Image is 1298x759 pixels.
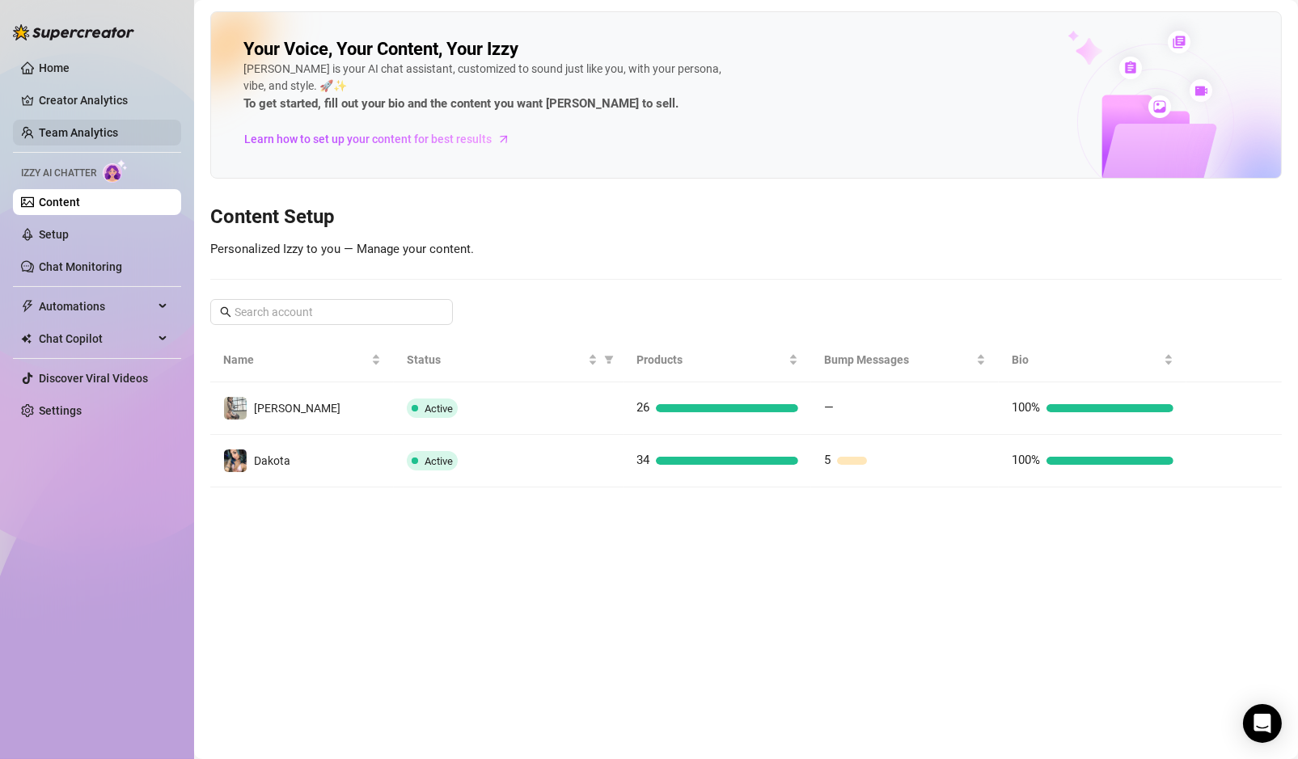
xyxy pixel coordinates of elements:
span: — [824,400,834,415]
h2: Your Voice, Your Content, Your Izzy [243,38,518,61]
span: Izzy AI Chatter [21,166,96,181]
a: Settings [39,404,82,417]
span: Personalized Izzy to you — Manage your content. [210,242,474,256]
img: Erika [224,397,247,420]
button: right [1199,448,1225,474]
a: Discover Viral Videos [39,372,148,385]
span: 26 [636,400,649,415]
a: Content [39,196,80,209]
a: Chat Monitoring [39,260,122,273]
span: Bump Messages [824,351,973,369]
span: 100% [1012,400,1040,415]
a: Creator Analytics [39,87,168,113]
span: Status [407,351,585,369]
span: [PERSON_NAME] [254,402,340,415]
div: Open Intercom Messenger [1243,704,1282,743]
button: right [1199,395,1225,421]
span: Products [636,351,785,369]
span: filter [604,355,614,365]
a: Learn how to set up your content for best results [243,126,522,152]
span: thunderbolt [21,300,34,313]
span: right [1207,455,1218,466]
span: Learn how to set up your content for best results [244,130,492,148]
span: Dakota [254,454,290,467]
span: Active [425,403,453,415]
a: Setup [39,228,69,241]
span: search [220,306,231,318]
strong: To get started, fill out your bio and the content you want [PERSON_NAME] to sell. [243,96,679,111]
a: Team Analytics [39,126,118,139]
span: right [1207,403,1218,414]
span: 5 [824,453,831,467]
span: 34 [636,453,649,467]
span: filter [601,348,617,372]
span: Automations [39,293,154,319]
th: Bump Messages [811,338,999,382]
th: Name [210,338,394,382]
h3: Content Setup [210,205,1282,230]
img: AI Chatter [103,159,128,183]
input: Search account [235,303,430,321]
span: Name [223,351,368,369]
a: Home [39,61,70,74]
span: 100% [1012,453,1040,467]
img: Dakota [224,449,247,472]
span: Chat Copilot [39,326,154,352]
span: Active [425,455,453,467]
th: Products [624,338,811,382]
span: arrow-right [496,131,512,147]
span: Bio [1012,351,1161,369]
img: Chat Copilot [21,333,32,344]
th: Bio [999,338,1186,382]
img: logo-BBDzfeDw.svg [13,24,134,40]
th: Status [394,338,624,382]
div: [PERSON_NAME] is your AI chat assistant, customized to sound just like you, with your persona, vi... [243,61,729,114]
img: ai-chatter-content-library-cLFOSyPT.png [1030,13,1281,178]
